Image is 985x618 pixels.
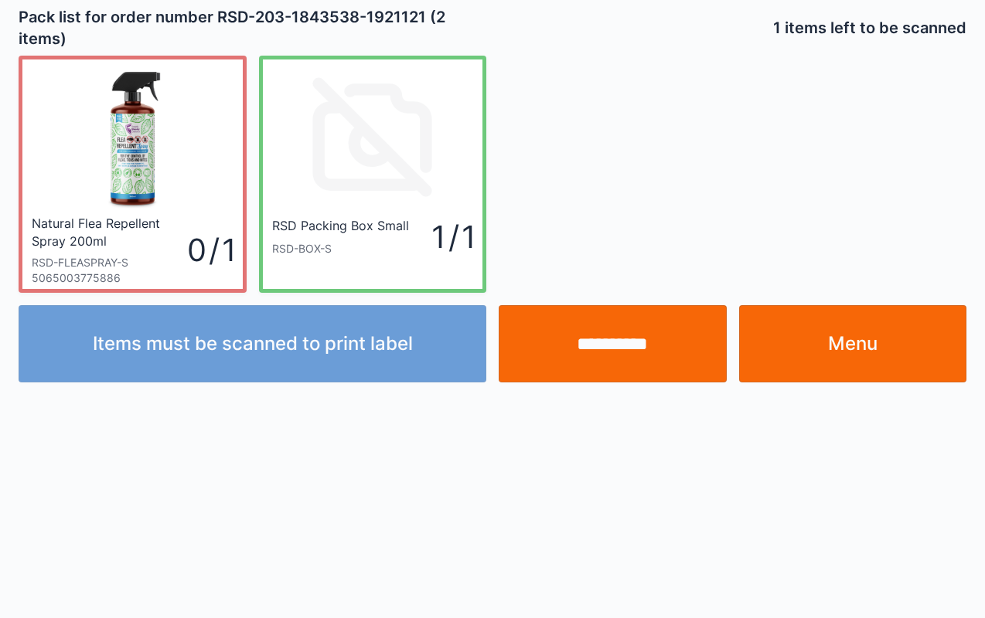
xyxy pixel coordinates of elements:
div: 1 / 1 [413,215,474,259]
a: Natural Flea Repellent Spray 200mlRSD-FLEASPRAY-S50650037758860 / 1 [19,56,247,293]
div: 5065003775886 [32,270,187,286]
h2: Pack list for order number RSD-203-1843538-1921121 (2 items) [19,6,486,49]
img: 71Dxi0N+FuL.jpg [61,66,204,209]
a: RSD Packing Box SmallRSD-BOX-S1 / 1 [259,56,487,293]
div: Natural Flea Repellent Spray 200ml [32,215,183,249]
div: RSD-FLEASPRAY-S [32,255,187,270]
div: RSD-BOX-S [272,241,413,256]
div: RSD Packing Box Small [272,217,409,235]
div: 0 / 1 [187,228,233,272]
h2: 1 items left to be scanned [773,17,966,39]
a: Menu [739,305,967,382]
